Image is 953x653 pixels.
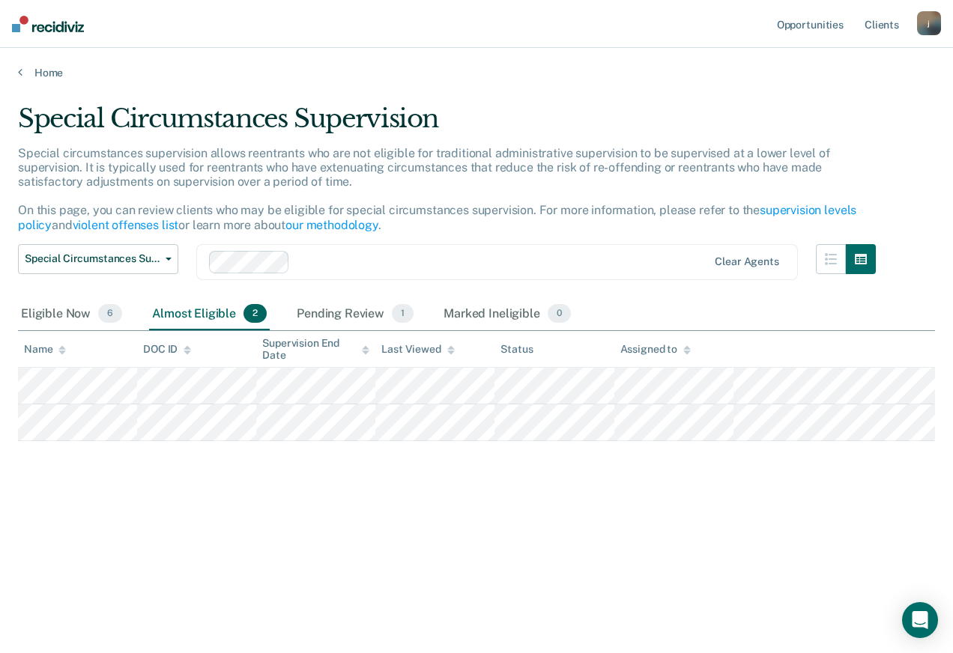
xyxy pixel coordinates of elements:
button: Special Circumstances Supervision [18,244,178,274]
button: j [917,11,941,35]
div: Special Circumstances Supervision [18,103,876,146]
div: Clear agents [715,255,778,268]
div: Open Intercom Messenger [902,602,938,638]
img: Recidiviz [12,16,84,32]
div: Assigned to [620,343,691,356]
a: supervision levels policy [18,203,856,231]
a: violent offenses list [73,218,179,232]
div: Eligible Now6 [18,298,125,331]
a: Home [18,66,935,79]
span: 1 [392,304,414,324]
span: 0 [548,304,571,324]
div: Pending Review1 [294,298,417,331]
div: Last Viewed [381,343,454,356]
div: Supervision End Date [262,337,369,362]
span: Special Circumstances Supervision [25,252,160,265]
p: Special circumstances supervision allows reentrants who are not eligible for traditional administ... [18,146,856,232]
span: 6 [98,304,122,324]
div: Name [24,343,66,356]
a: our methodology [285,218,378,232]
div: Almost Eligible2 [149,298,270,331]
div: Status [500,343,533,356]
div: Marked Ineligible0 [441,298,574,331]
div: DOC ID [143,343,191,356]
span: 2 [243,304,267,324]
